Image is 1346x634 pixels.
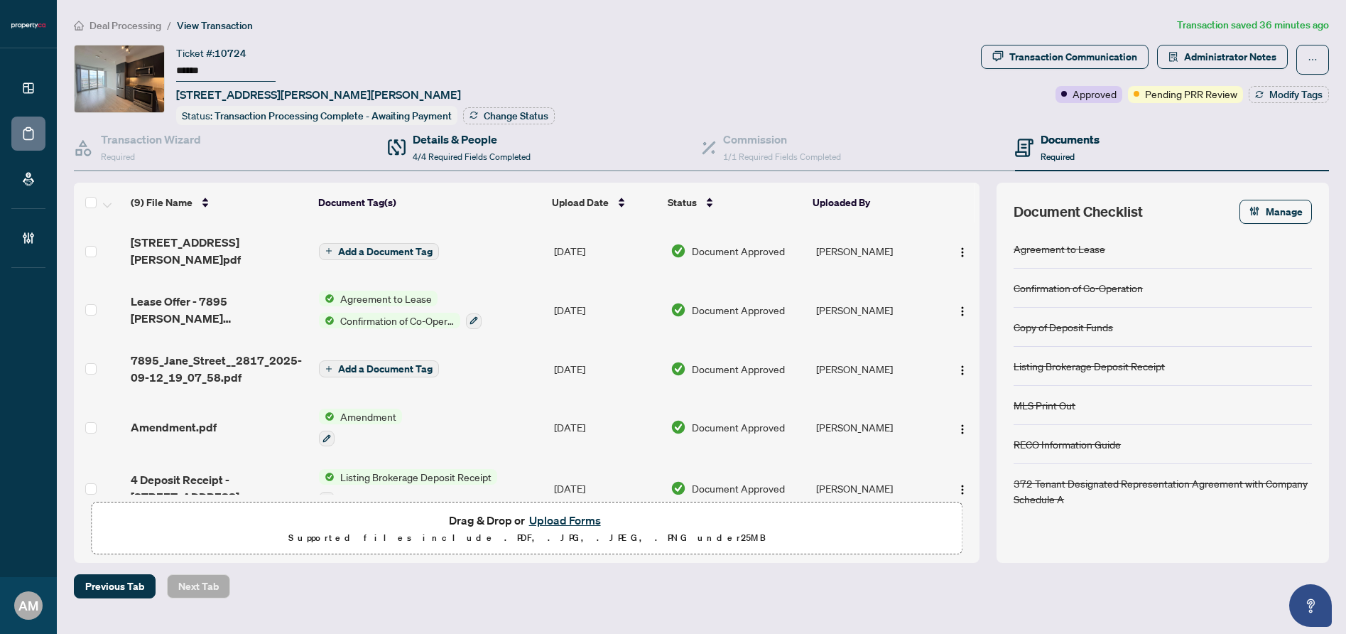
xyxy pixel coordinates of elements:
[951,416,974,439] button: Logo
[85,575,144,598] span: Previous Tab
[338,247,433,257] span: Add a Document Tag
[951,299,974,321] button: Logo
[957,484,968,495] img: Logo
[449,511,605,530] span: Drag & Drop or
[1014,241,1105,257] div: Agreement to Lease
[692,480,785,496] span: Document Approved
[723,151,841,162] span: 1/1 Required Fields Completed
[692,419,785,435] span: Document Approved
[548,458,665,519] td: [DATE]
[548,397,665,458] td: [DATE]
[319,360,439,377] button: Add a Document Tag
[692,361,785,377] span: Document Approved
[1014,319,1113,335] div: Copy of Deposit Funds
[413,151,531,162] span: 4/4 Required Fields Completed
[335,469,497,485] span: Listing Brokerage Deposit Receipt
[1269,90,1323,100] span: Modify Tags
[131,352,308,386] span: 7895_Jane_Street__2817_2025-09-12_19_07_58.pdf
[215,47,246,60] span: 10724
[125,183,313,222] th: (9) File Name
[1009,45,1137,68] div: Transaction Communication
[671,302,686,318] img: Document Status
[11,21,45,30] img: logo
[671,480,686,496] img: Document Status
[463,107,555,124] button: Change Status
[1073,86,1117,102] span: Approved
[1239,200,1312,224] button: Manage
[810,222,939,279] td: [PERSON_NAME]
[319,313,335,328] img: Status Icon
[957,306,968,317] img: Logo
[957,424,968,435] img: Logo
[176,45,246,61] div: Ticket #:
[1041,151,1075,162] span: Required
[131,471,308,505] span: 4 Deposit Receipt - [STREET_ADDRESS][PERSON_NAME]pdf
[1289,584,1332,627] button: Open asap
[548,222,665,279] td: [DATE]
[325,247,332,254] span: plus
[692,243,785,259] span: Document Approved
[548,279,665,340] td: [DATE]
[131,234,308,268] span: [STREET_ADDRESS][PERSON_NAME]pdf
[176,86,461,103] span: [STREET_ADDRESS][PERSON_NAME][PERSON_NAME]
[951,358,974,380] button: Logo
[951,240,974,262] button: Logo
[1145,86,1237,102] span: Pending PRR Review
[215,109,452,122] span: Transaction Processing Complete - Awaiting Payment
[131,293,308,327] span: Lease Offer - 7895 [PERSON_NAME] 2817pdf_[DATE] 16_04_23.pdf
[1249,86,1329,103] button: Modify Tags
[671,419,686,435] img: Document Status
[957,247,968,258] img: Logo
[75,45,164,112] img: IMG-N12305662_1.jpg
[810,397,939,458] td: [PERSON_NAME]
[167,574,230,598] button: Next Tab
[1014,476,1312,507] div: 372 Tenant Designated Representation Agreement with Company Schedule A
[338,364,433,374] span: Add a Document Tag
[319,409,402,447] button: Status IconAmendment
[319,409,335,424] img: Status Icon
[319,242,439,260] button: Add a Document Tag
[951,477,974,500] button: Logo
[313,183,547,222] th: Document Tag(s)
[671,361,686,377] img: Document Status
[1014,280,1143,296] div: Confirmation of Co-Operation
[92,503,962,555] span: Drag & Drop orUpload FormsSupported files include .PDF, .JPG, .JPEG, .PNG under25MB
[1184,45,1276,68] span: Administrator Notes
[131,419,217,436] span: Amendment.pdf
[101,131,201,148] h4: Transaction Wizard
[548,340,665,397] td: [DATE]
[319,360,439,378] button: Add a Document Tag
[1157,45,1288,69] button: Administrator Notes
[1041,131,1100,148] h4: Documents
[957,365,968,376] img: Logo
[1177,17,1329,33] article: Transaction saved 36 minutes ago
[167,17,171,33] li: /
[101,151,135,162] span: Required
[723,131,841,148] h4: Commission
[807,183,935,222] th: Uploaded By
[981,45,1149,69] button: Transaction Communication
[335,409,402,424] span: Amendment
[319,469,497,507] button: Status IconListing Brokerage Deposit Receipt
[1266,200,1303,223] span: Manage
[18,596,38,616] span: AM
[177,19,253,32] span: View Transaction
[1014,202,1143,222] span: Document Checklist
[74,21,84,31] span: home
[325,365,332,372] span: plus
[1014,436,1121,452] div: RECO Information Guide
[668,195,697,210] span: Status
[319,291,482,329] button: Status IconAgreement to LeaseStatus IconConfirmation of Co-Operation
[74,574,156,598] button: Previous Tab
[671,243,686,259] img: Document Status
[319,243,439,260] button: Add a Document Tag
[319,291,335,306] img: Status Icon
[484,111,548,121] span: Change Status
[1014,358,1165,374] div: Listing Brokerage Deposit Receipt
[335,291,438,306] span: Agreement to Lease
[525,511,605,530] button: Upload Forms
[1168,52,1178,62] span: solution
[1308,55,1318,65] span: ellipsis
[319,469,335,485] img: Status Icon
[176,106,457,125] div: Status:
